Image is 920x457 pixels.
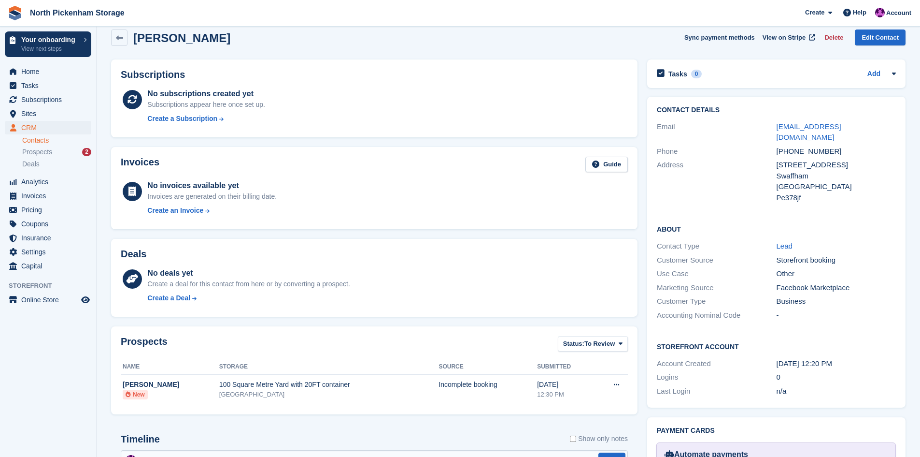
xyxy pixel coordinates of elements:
div: Other [777,268,896,280]
a: menu [5,293,91,307]
div: Facebook Marketplace [777,282,896,294]
div: Logins [657,372,776,383]
span: CRM [21,121,79,134]
span: Coupons [21,217,79,231]
p: View next steps [21,44,79,53]
h2: Invoices [121,157,159,173]
div: Storefront booking [777,255,896,266]
span: Storefront [9,281,96,291]
a: menu [5,203,91,217]
span: Sites [21,107,79,120]
div: [PHONE_NUMBER] [777,146,896,157]
span: Pricing [21,203,79,217]
a: Deals [22,159,91,169]
a: Create a Subscription [147,114,265,124]
div: No deals yet [147,267,350,279]
div: Create a deal for this contact from here or by converting a prospect. [147,279,350,289]
div: Subscriptions appear here once set up. [147,100,265,110]
a: North Pickenham Storage [26,5,128,21]
span: Deals [22,160,40,169]
div: 0 [777,372,896,383]
span: Status: [563,339,584,349]
div: [STREET_ADDRESS] [777,160,896,171]
span: View on Stripe [763,33,806,43]
a: menu [5,79,91,92]
h2: Prospects [121,336,168,354]
span: Capital [21,259,79,273]
a: menu [5,121,91,134]
input: Show only notes [570,434,576,444]
span: Account [886,8,911,18]
div: Create a Subscription [147,114,217,124]
h2: Timeline [121,434,160,445]
span: Invoices [21,189,79,203]
a: [EMAIL_ADDRESS][DOMAIN_NAME] [777,122,841,142]
a: Contacts [22,136,91,145]
label: Show only notes [570,434,628,444]
div: Invoices are generated on their billing date. [147,192,277,202]
img: James Gulliver [875,8,885,17]
a: Prospects 2 [22,147,91,157]
span: Tasks [21,79,79,92]
span: Prospects [22,147,52,157]
th: Name [121,359,219,375]
div: Account Created [657,358,776,369]
span: Analytics [21,175,79,189]
th: Source [439,359,537,375]
div: Customer Type [657,296,776,307]
span: Settings [21,245,79,259]
a: menu [5,231,91,245]
a: menu [5,107,91,120]
div: n/a [777,386,896,397]
a: Create a Deal [147,293,350,303]
a: Lead [777,242,793,250]
h2: Storefront Account [657,341,896,351]
span: Create [805,8,824,17]
div: No invoices available yet [147,180,277,192]
div: Phone [657,146,776,157]
div: Incomplete booking [439,380,537,390]
div: Accounting Nominal Code [657,310,776,321]
li: New [123,390,148,399]
div: Pe378jf [777,192,896,204]
a: menu [5,93,91,106]
div: Marketing Source [657,282,776,294]
p: Your onboarding [21,36,79,43]
a: Your onboarding View next steps [5,31,91,57]
div: 2 [82,148,91,156]
div: Business [777,296,896,307]
span: Subscriptions [21,93,79,106]
div: [DATE] 12:20 PM [777,358,896,369]
div: [DATE] [537,380,594,390]
span: Home [21,65,79,78]
a: Edit Contact [855,29,906,45]
div: Address [657,160,776,203]
h2: Tasks [668,70,687,78]
a: Guide [585,157,628,173]
h2: About [657,224,896,234]
a: menu [5,65,91,78]
span: Online Store [21,293,79,307]
div: 0 [691,70,702,78]
div: [GEOGRAPHIC_DATA] [219,390,439,399]
th: Submitted [537,359,594,375]
button: Sync payment methods [684,29,755,45]
a: Create an Invoice [147,206,277,216]
h2: Contact Details [657,106,896,114]
div: [PERSON_NAME] [123,380,219,390]
a: menu [5,259,91,273]
div: [GEOGRAPHIC_DATA] [777,181,896,192]
div: Contact Type [657,241,776,252]
h2: Deals [121,249,146,260]
a: Preview store [80,294,91,306]
span: To Review [584,339,615,349]
button: Status: To Review [558,336,628,352]
a: View on Stripe [759,29,817,45]
span: Insurance [21,231,79,245]
a: Add [867,69,880,80]
div: 12:30 PM [537,390,594,399]
a: menu [5,217,91,231]
h2: Subscriptions [121,69,628,80]
a: menu [5,175,91,189]
a: menu [5,245,91,259]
